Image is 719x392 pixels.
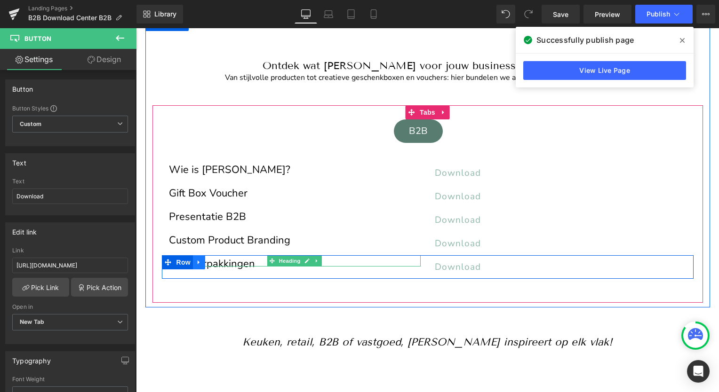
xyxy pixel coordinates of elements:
a: Mobile [362,5,385,24]
a: Download [299,227,551,251]
div: Typography [12,352,51,365]
span: Save [553,9,568,19]
div: B2B [264,93,301,113]
a: Tablet [340,5,362,24]
a: Desktop [295,5,317,24]
a: Preview [583,5,631,24]
input: https://your-shop.myshopify.com [12,258,128,273]
button: Publish [635,5,693,24]
a: Pick Link [12,278,69,297]
div: Button Styles [12,104,128,112]
div: Link [12,247,128,254]
button: Redo [519,5,538,24]
div: Font Weight [12,376,128,383]
a: Download [299,157,551,180]
div: Van stijlvolle producten tot creatieve geschenkboxen en vouchers: hier bundelen we alle tools en ... [16,44,567,56]
span: Button [24,35,51,42]
span: Preview [595,9,620,19]
span: Successfully publish page [536,34,634,46]
span: Download [299,162,345,174]
span: Download [299,233,345,245]
span: Download [299,209,345,221]
i: Keuken, retail, B2B of vastgoed, [PERSON_NAME] inspireert op elk vlak! [106,307,477,320]
a: Expand / Collapse [302,77,314,91]
div: Edit link [12,223,37,236]
h1: Wie is [PERSON_NAME]? [33,139,285,144]
div: Open in [12,304,128,310]
button: More [696,5,715,24]
h1: Ontdek wat [PERSON_NAME] voor jouw business kan betekenen [16,31,567,44]
a: FSC Verpakkingen [33,228,119,243]
span: Download [299,186,345,198]
h1: Custom Product Branding [33,210,285,215]
b: New Tab [20,318,44,325]
a: Download [299,204,551,227]
div: Button [12,80,33,93]
div: Open Intercom Messenger [687,360,710,383]
span: Heading [141,227,167,238]
div: Text [12,154,26,167]
a: New Library [136,5,183,24]
span: B2B Download Center B2B [28,14,112,22]
h1: Gift Box Voucher [33,163,285,168]
div: Text [12,178,128,185]
span: Publish [647,10,670,18]
span: Tabs [281,77,302,91]
a: Download [299,133,551,157]
a: Presentatie B2B [33,181,110,196]
a: Expand / Collapse [57,227,69,241]
span: Library [154,10,176,18]
a: Laptop [317,5,340,24]
a: Pick Action [71,278,128,297]
a: Expand / Collapse [176,227,186,238]
a: Landing Pages [28,5,136,12]
a: Design [70,49,138,70]
b: Custom [20,120,41,128]
button: Undo [496,5,515,24]
span: Row [38,227,57,241]
span: Download [299,139,345,151]
a: Download [299,180,551,204]
a: View Live Page [523,61,686,80]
